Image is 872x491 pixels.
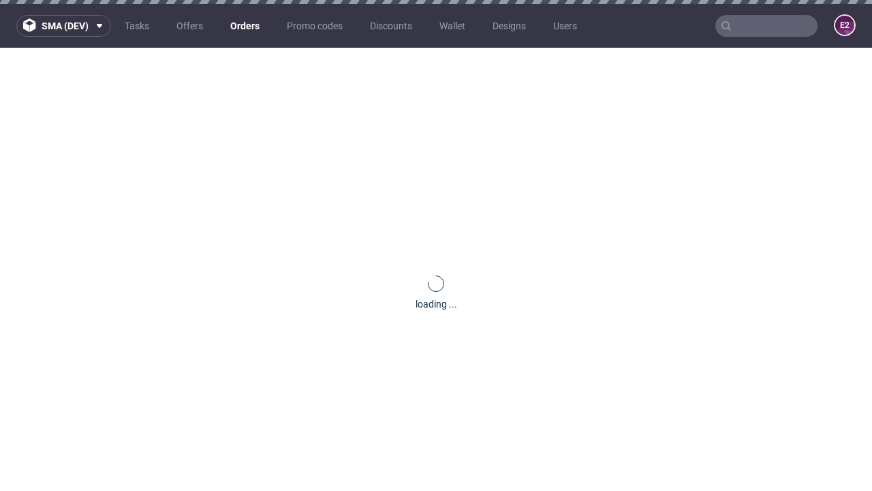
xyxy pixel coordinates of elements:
a: Users [545,15,585,37]
a: Offers [168,15,211,37]
a: Promo codes [279,15,351,37]
a: Discounts [362,15,420,37]
button: sma (dev) [16,15,111,37]
figcaption: e2 [835,16,854,35]
a: Tasks [116,15,157,37]
span: sma (dev) [42,21,89,31]
div: loading ... [416,297,457,311]
a: Wallet [431,15,473,37]
a: Orders [222,15,268,37]
a: Designs [484,15,534,37]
